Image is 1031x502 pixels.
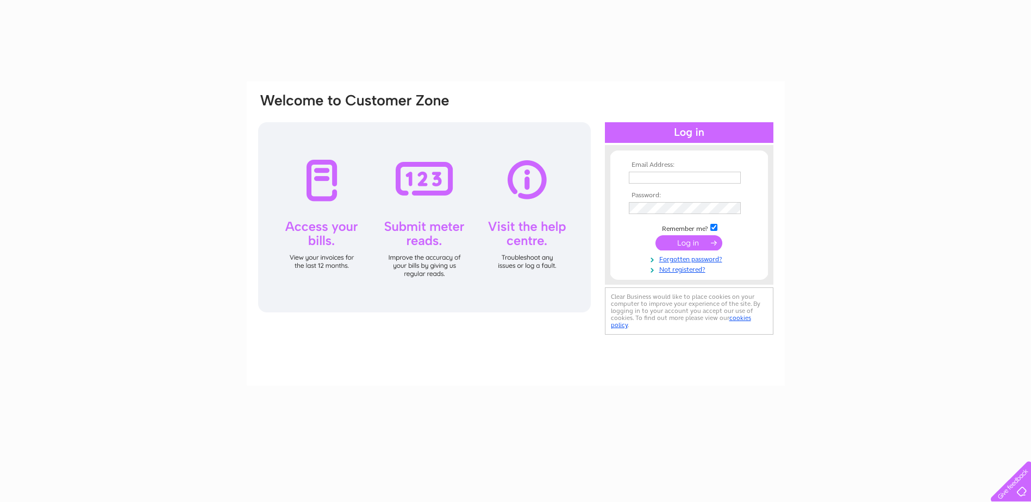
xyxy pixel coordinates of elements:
[629,253,752,263] a: Forgotten password?
[629,263,752,274] a: Not registered?
[611,314,751,329] a: cookies policy
[626,161,752,169] th: Email Address:
[626,192,752,199] th: Password:
[626,222,752,233] td: Remember me?
[655,235,722,250] input: Submit
[605,287,773,335] div: Clear Business would like to place cookies on your computer to improve your experience of the sit...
